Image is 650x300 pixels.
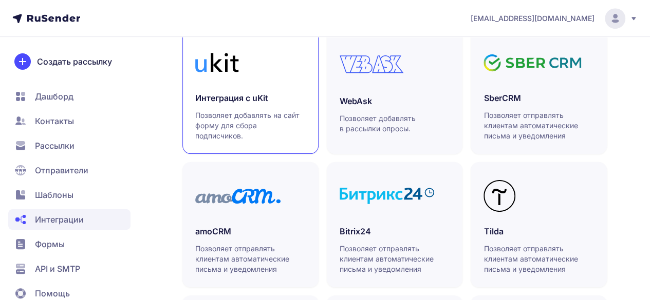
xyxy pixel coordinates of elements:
[195,110,306,141] p: Позволяет добавлять на сайт форму для сбора подписчиков.
[484,92,594,104] h3: SberCRM
[195,92,306,104] h3: Интеграция с uKit
[35,189,73,201] span: Шаблоны
[35,263,80,275] span: API и SMTP
[340,225,450,237] h3: Bitrix24
[484,244,594,274] p: Позволяет отправлять клиентам автоматические письма и уведомления
[471,13,595,24] span: [EMAIL_ADDRESS][DOMAIN_NAME]
[195,244,306,274] p: Позволяет отправлять клиентам автоматические письма и уведомления
[37,55,112,68] span: Создать рассылку
[35,213,84,226] span: Интеграции
[327,162,463,287] a: Bitrix24Позволяет отправлять клиентам автоматические письма и уведомления
[327,29,463,154] a: WebAskПозволяет добавлять в рассылки опросы.
[195,225,306,237] h3: amoCRM
[35,238,65,250] span: Формы
[471,29,607,154] a: SberCRMПозволяет отправлять клиентам автоматические письма и уведомления
[35,139,75,152] span: Рассылки
[471,162,607,287] a: TildaПозволяет отправлять клиентам автоматические письма и уведомления
[35,287,70,299] span: Помощь
[340,113,450,134] p: Позволяет добавлять в рассылки опросы.
[182,162,319,287] a: amoCRMПозволяет отправлять клиентам автоматические письма и уведомления
[182,29,319,154] a: Интеграция с uKitПозволяет добавлять на сайт форму для сбора подписчиков.
[35,90,73,103] span: Дашборд
[484,110,594,141] p: Позволяет отправлять клиентам автоматические письма и уведомления
[35,164,88,176] span: Отправители
[484,225,594,237] h3: Tilda
[340,95,450,107] h3: WebAsk
[35,115,74,127] span: Контакты
[340,244,450,274] p: Позволяет отправлять клиентам автоматические письма и уведомления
